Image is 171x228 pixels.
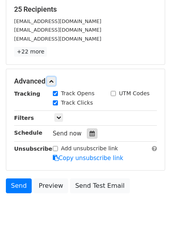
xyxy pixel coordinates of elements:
label: Track Clicks [61,99,93,107]
h5: Advanced [14,77,157,85]
label: UTM Codes [119,89,149,98]
strong: Filters [14,115,34,121]
a: Preview [34,178,68,193]
strong: Tracking [14,91,40,97]
small: [EMAIL_ADDRESS][DOMAIN_NAME] [14,36,101,42]
small: [EMAIL_ADDRESS][DOMAIN_NAME] [14,27,101,33]
small: [EMAIL_ADDRESS][DOMAIN_NAME] [14,18,101,24]
a: Copy unsubscribe link [53,155,123,162]
label: Track Opens [61,89,95,98]
strong: Unsubscribe [14,146,52,152]
a: Send [6,178,32,193]
a: Send Test Email [70,178,130,193]
a: +22 more [14,47,47,57]
span: Send now [53,130,82,137]
strong: Schedule [14,130,42,136]
iframe: Chat Widget [132,191,171,228]
h5: 25 Recipients [14,5,157,14]
label: Add unsubscribe link [61,144,118,153]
